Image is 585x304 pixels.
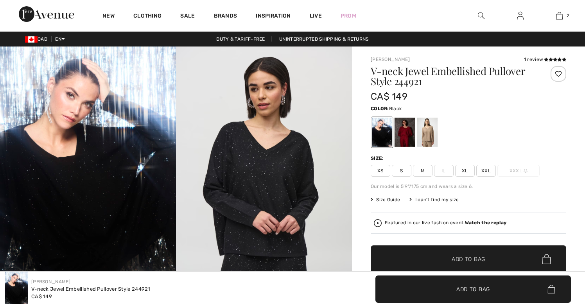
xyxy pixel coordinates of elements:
a: [PERSON_NAME] [371,57,410,62]
div: 1 review [524,56,566,63]
img: Bag.svg [547,285,555,293]
a: [PERSON_NAME] [31,279,70,284]
img: search the website [478,11,485,20]
span: L [434,165,454,177]
div: Featured in our live fashion event. [385,220,506,225]
img: My Bag [556,11,563,20]
a: Brands [214,13,237,21]
div: I can't find my size [409,196,459,203]
span: Inspiration [256,13,291,21]
div: Deep cherry [395,118,415,147]
span: Add to Bag [452,255,485,263]
div: Our model is 5'9"/175 cm and wears a size 6. [371,183,566,190]
button: Add to Bag [371,245,566,273]
img: My Info [517,11,524,20]
div: V-neck Jewel Embellished Pullover Style 244921 [31,285,151,293]
a: Prom [341,12,356,20]
img: Watch the replay [374,219,382,227]
span: XS [371,165,390,177]
h1: V-neck Jewel Embellished Pullover Style 244921 [371,66,534,86]
span: CA$ 149 [371,91,407,102]
span: Color: [371,106,389,111]
span: XXXL [497,165,540,177]
strong: Watch the replay [465,220,507,225]
div: Black [372,118,392,147]
span: 2 [567,12,569,19]
span: XXL [476,165,496,177]
div: Fawn [417,118,438,147]
a: Sale [180,13,195,21]
span: CAD [25,36,50,42]
a: 2 [540,11,578,20]
a: Live [310,12,322,20]
a: New [102,13,115,21]
span: Add to Bag [456,285,490,293]
a: Clothing [133,13,162,21]
span: Size Guide [371,196,400,203]
span: Black [389,106,402,111]
img: ring-m.svg [524,169,528,173]
span: EN [55,36,65,42]
img: Canadian Dollar [25,36,38,43]
img: 1ère Avenue [19,6,74,22]
span: M [413,165,432,177]
button: Add to Bag [375,275,571,303]
span: S [392,165,411,177]
a: Sign In [511,11,530,21]
span: CA$ 149 [31,293,52,299]
div: Size: [371,155,386,162]
span: XL [455,165,475,177]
